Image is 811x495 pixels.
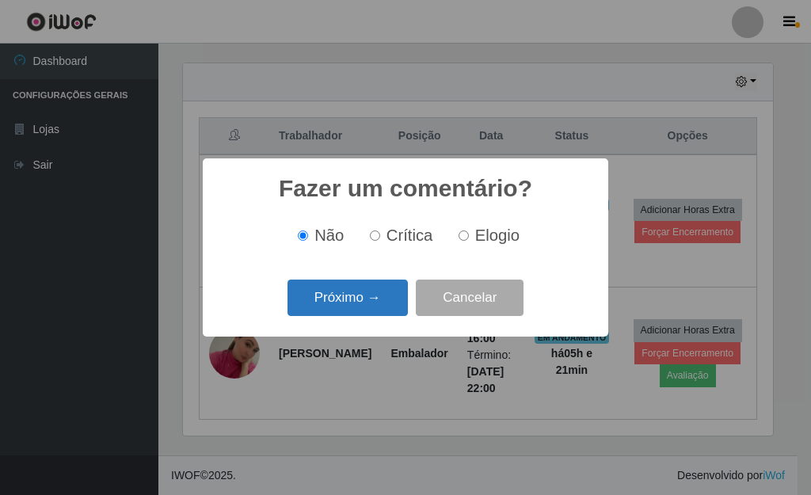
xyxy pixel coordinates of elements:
[416,280,524,317] button: Cancelar
[298,230,308,241] input: Não
[475,227,520,244] span: Elogio
[386,227,433,244] span: Crítica
[279,174,532,203] h2: Fazer um comentário?
[287,280,408,317] button: Próximo →
[370,230,380,241] input: Crítica
[314,227,344,244] span: Não
[459,230,469,241] input: Elogio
